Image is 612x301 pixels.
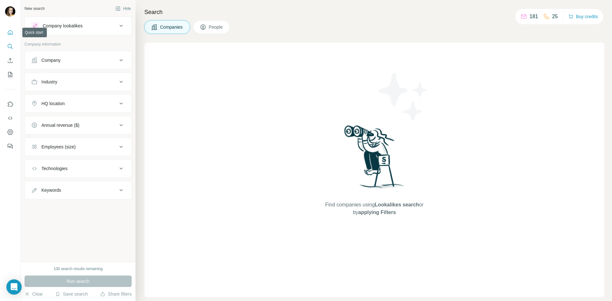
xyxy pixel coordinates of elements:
button: Use Surfe API [5,112,15,124]
button: Use Surfe on LinkedIn [5,98,15,110]
div: Company [41,57,61,63]
button: Annual revenue ($) [25,118,131,133]
div: Technologies [41,165,68,172]
img: Surfe Illustration - Stars [375,68,432,125]
div: Open Intercom Messenger [6,279,22,295]
p: 181 [529,13,538,20]
button: Employees (size) [25,139,131,154]
button: Technologies [25,161,131,176]
p: 25 [552,13,558,20]
div: HQ location [41,100,65,107]
div: Annual revenue ($) [41,122,79,128]
button: Keywords [25,183,131,198]
button: Dashboard [5,126,15,138]
button: Hide [111,4,135,13]
p: Company information [25,41,132,47]
button: My lists [5,69,15,80]
button: Quick start [5,27,15,38]
button: Share filters [100,291,132,297]
img: Avatar [5,6,15,17]
div: New search [25,6,45,11]
button: Enrich CSV [5,55,15,66]
div: 100 search results remaining [54,266,103,272]
span: Companies [160,24,183,30]
div: Company lookalikes [43,23,83,29]
button: Company lookalikes [25,18,131,33]
button: Buy credits [568,12,598,21]
div: Industry [41,79,57,85]
button: Industry [25,74,131,90]
button: Feedback [5,140,15,152]
div: Employees (size) [41,144,76,150]
span: applying Filters [358,210,396,215]
button: Save search [55,291,88,297]
h4: Search [144,8,604,17]
span: Lookalikes search [375,202,419,207]
button: HQ location [25,96,131,111]
button: Clear [25,291,43,297]
button: Company [25,53,131,68]
span: Find companies using or by [323,201,425,216]
img: Surfe Illustration - Woman searching with binoculars [341,124,408,195]
div: Keywords [41,187,61,193]
button: Search [5,41,15,52]
span: People [209,24,223,30]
